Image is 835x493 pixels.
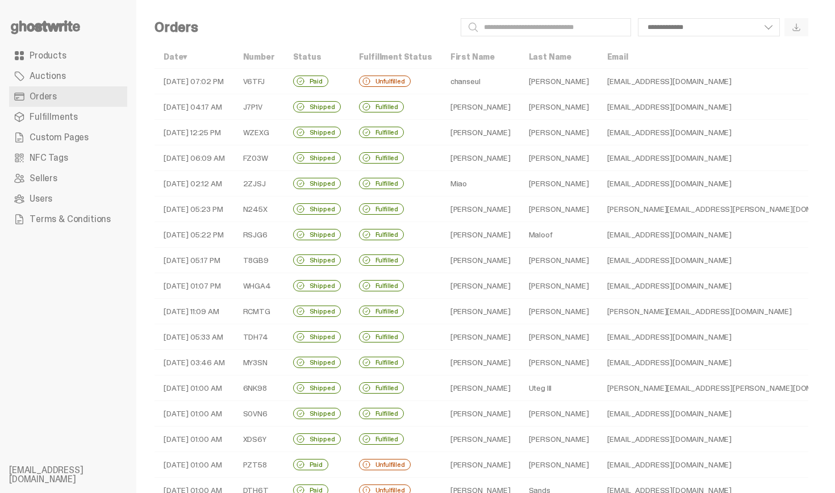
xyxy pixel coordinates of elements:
div: Shipped [293,254,341,266]
td: 2ZJSJ [234,171,284,197]
td: [DATE] 05:22 PM [155,222,234,248]
div: Unfulfilled [359,459,411,470]
td: [PERSON_NAME] [441,273,520,299]
div: Shipped [293,331,341,342]
a: Auctions [9,66,127,86]
div: Fulfilled [359,306,404,317]
td: [DATE] 01:07 PM [155,273,234,299]
td: [PERSON_NAME] [520,197,598,222]
div: Fulfilled [359,178,404,189]
div: Fulfilled [359,127,404,138]
div: Shipped [293,101,341,112]
th: Fulfillment Status [350,45,441,69]
div: Paid [293,76,328,87]
td: Uteg III [520,375,598,401]
span: Orders [30,92,57,101]
div: Fulfilled [359,382,404,394]
li: [EMAIL_ADDRESS][DOMAIN_NAME] [9,466,145,484]
td: [PERSON_NAME] [520,452,598,478]
th: First Name [441,45,520,69]
a: Date▾ [164,52,187,62]
h4: Orders [155,20,198,34]
div: Shipped [293,127,341,138]
div: Fulfilled [359,203,404,215]
div: Fulfilled [359,331,404,342]
td: [DATE] 11:09 AM [155,299,234,324]
td: [PERSON_NAME] [520,273,598,299]
td: [DATE] 07:02 PM [155,69,234,94]
a: Orders [9,86,127,107]
div: Shipped [293,203,341,215]
td: J7P1V [234,94,284,120]
div: Shipped [293,152,341,164]
div: Shipped [293,306,341,317]
td: [PERSON_NAME] [441,197,520,222]
th: Last Name [520,45,598,69]
td: [PERSON_NAME] [441,452,520,478]
td: FZ03W [234,145,284,171]
span: Products [30,51,66,60]
div: Shipped [293,280,341,291]
td: S0VN6 [234,401,284,427]
span: Sellers [30,174,57,183]
a: Users [9,189,127,209]
td: [DATE] 12:25 PM [155,120,234,145]
div: Shipped [293,229,341,240]
td: [PERSON_NAME] [520,248,598,273]
td: [PERSON_NAME] [441,427,520,452]
a: Products [9,45,127,66]
td: XDS6Y [234,427,284,452]
td: [PERSON_NAME] [520,171,598,197]
td: [DATE] 01:00 AM [155,401,234,427]
span: NFC Tags [30,153,68,162]
td: [PERSON_NAME] [441,94,520,120]
td: RCMTG [234,299,284,324]
td: [DATE] 05:23 PM [155,197,234,222]
div: Fulfilled [359,101,404,112]
td: MY3SN [234,350,284,375]
span: Terms & Conditions [30,215,111,224]
td: [PERSON_NAME] [441,120,520,145]
div: Fulfilled [359,433,404,445]
td: [PERSON_NAME] [441,324,520,350]
div: Fulfilled [359,357,404,368]
span: Fulfillments [30,112,78,122]
td: Maloof [520,222,598,248]
td: RSJG6 [234,222,284,248]
span: Auctions [30,72,66,81]
td: [PERSON_NAME] [441,375,520,401]
td: [PERSON_NAME] [520,69,598,94]
td: Miao [441,171,520,197]
td: [DATE] 05:33 AM [155,324,234,350]
td: [PERSON_NAME] [520,401,598,427]
td: [PERSON_NAME] [520,299,598,324]
div: Fulfilled [359,408,404,419]
td: [DATE] 05:17 PM [155,248,234,273]
td: TDH74 [234,324,284,350]
th: Number [234,45,284,69]
td: [DATE] 06:09 AM [155,145,234,171]
td: PZT58 [234,452,284,478]
div: Shipped [293,357,341,368]
td: [PERSON_NAME] [520,120,598,145]
td: [DATE] 01:00 AM [155,375,234,401]
td: [PERSON_NAME] [520,324,598,350]
td: [DATE] 02:12 AM [155,171,234,197]
div: Paid [293,459,328,470]
td: [PERSON_NAME] [520,145,598,171]
a: Custom Pages [9,127,127,148]
td: [PERSON_NAME] [441,299,520,324]
th: Status [284,45,350,69]
td: chanseul [441,69,520,94]
span: Custom Pages [30,133,89,142]
span: Users [30,194,52,203]
td: [PERSON_NAME] [441,248,520,273]
div: Fulfilled [359,229,404,240]
div: Shipped [293,433,341,445]
td: 6NK98 [234,375,284,401]
a: Fulfillments [9,107,127,127]
td: [PERSON_NAME] [520,350,598,375]
a: Sellers [9,168,127,189]
div: Unfulfilled [359,76,411,87]
div: Shipped [293,382,341,394]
